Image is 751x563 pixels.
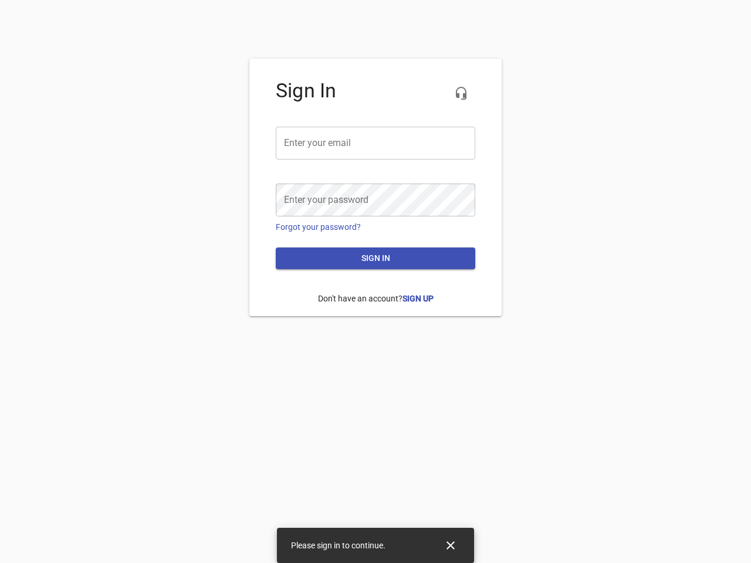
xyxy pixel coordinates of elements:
a: Sign Up [402,294,434,303]
span: Please sign in to continue. [291,541,385,550]
a: Forgot your password? [276,222,361,232]
span: Sign in [285,251,466,266]
p: Don't have an account? [276,284,475,314]
button: Sign in [276,247,475,269]
button: Live Chat [447,79,475,107]
button: Close [437,531,465,559]
h4: Sign In [276,79,475,103]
